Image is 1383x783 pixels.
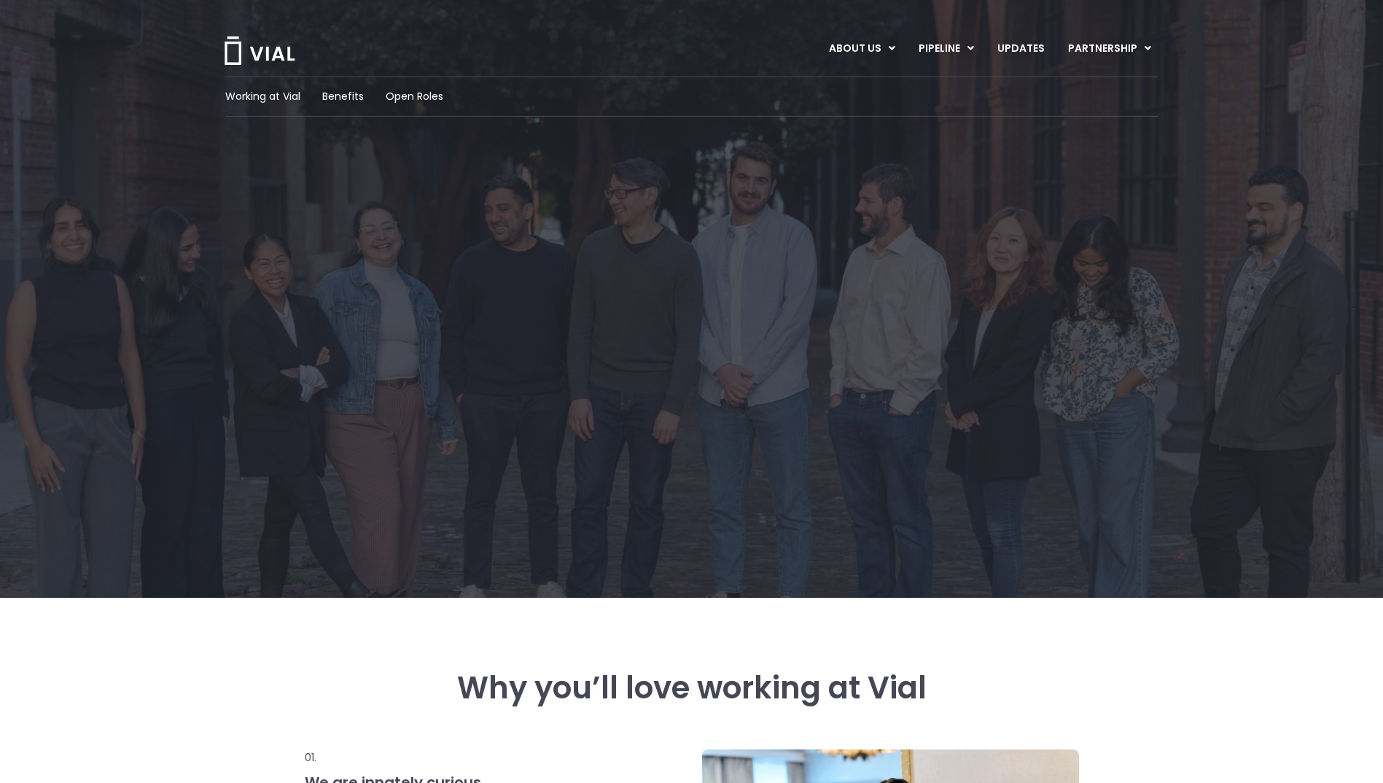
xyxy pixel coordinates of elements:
img: Vial Logo [223,36,296,65]
a: Open Roles [386,89,443,104]
h3: Why you’ll love working at Vial [305,671,1079,706]
a: Working at Vial [225,89,300,104]
a: PIPELINEMenu Toggle [907,36,985,61]
a: UPDATES [986,36,1056,61]
a: PARTNERSHIPMenu Toggle [1056,36,1163,61]
a: Benefits [322,89,364,104]
p: 01. [305,749,642,766]
a: ABOUT USMenu Toggle [817,36,906,61]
